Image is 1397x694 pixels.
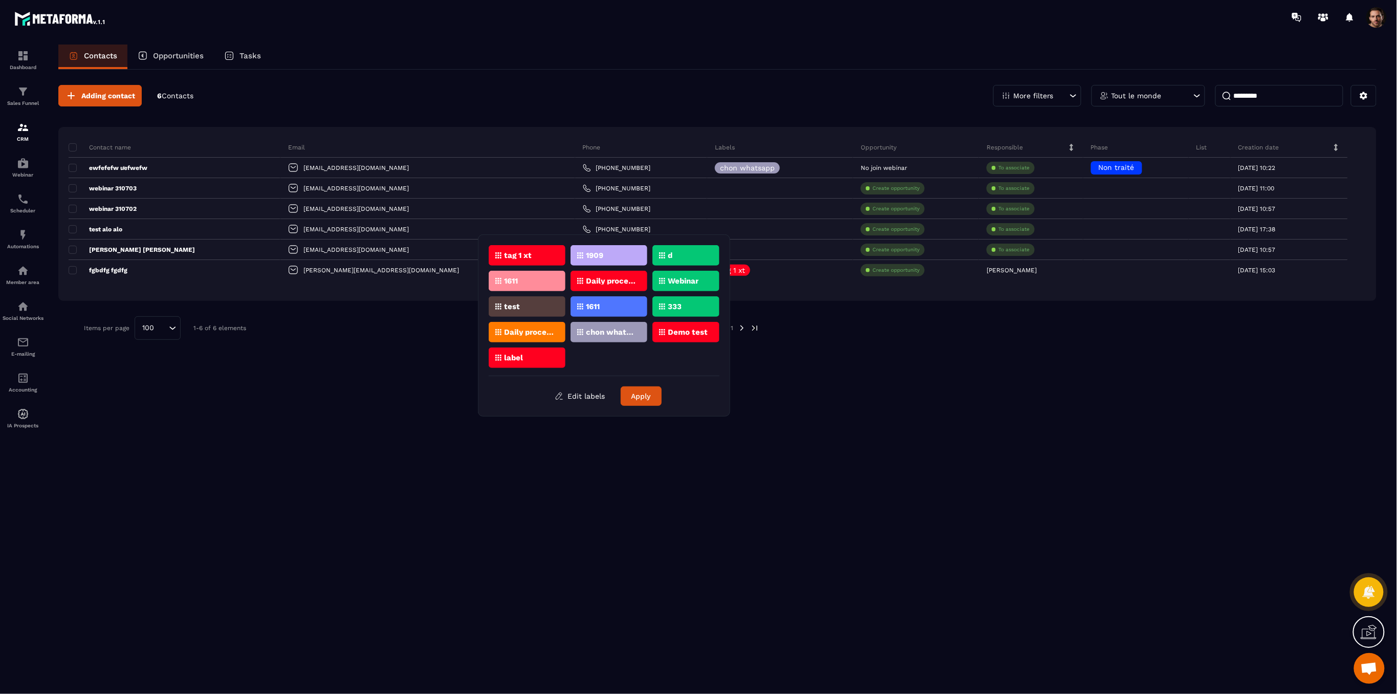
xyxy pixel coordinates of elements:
[1099,163,1134,171] span: Non traité
[3,423,43,428] p: IA Prospects
[3,100,43,106] p: Sales Funnel
[17,121,29,134] img: formation
[1238,164,1276,171] p: [DATE] 10:22
[3,64,43,70] p: Dashboard
[69,164,147,172] p: ewfefefw ưefwefw
[3,257,43,293] a: automationsautomationsMember area
[1238,205,1276,212] p: [DATE] 10:57
[1238,185,1275,192] p: [DATE] 11:00
[3,149,43,185] a: automationsautomationsWebinar
[998,185,1030,192] p: To associate
[998,205,1030,212] p: To associate
[861,143,897,151] p: Opportunity
[69,143,131,151] p: Contact name
[987,143,1023,151] p: Responsible
[3,221,43,257] a: automationsautomationsAutomations
[861,164,907,171] p: No join webinar
[17,336,29,349] img: email
[69,246,195,254] p: [PERSON_NAME] [PERSON_NAME]
[135,316,181,340] div: Search for option
[872,246,920,253] p: Create opportunity
[583,225,651,233] a: [PHONE_NUMBER]
[69,225,122,233] p: test alo alo
[1238,226,1276,233] p: [DATE] 17:38
[1238,246,1276,253] p: [DATE] 10:57
[139,322,158,334] span: 100
[586,329,636,336] p: chon whatsapp
[17,157,29,169] img: automations
[1091,143,1108,151] p: Phase
[3,208,43,213] p: Scheduler
[586,277,636,285] p: Daily process 21/1
[17,372,29,384] img: accountant
[1354,653,1385,684] a: Mở cuộc trò chuyện
[668,329,708,336] p: Demo test
[58,85,142,106] button: Adding contact
[3,185,43,221] a: schedulerschedulerScheduler
[1013,92,1054,99] p: More filters
[504,329,554,336] p: Daily process required
[583,205,651,213] a: [PHONE_NUMBER]
[3,387,43,393] p: Accounting
[3,364,43,400] a: accountantaccountantAccounting
[872,185,920,192] p: Create opportunity
[3,78,43,114] a: formationformationSales Funnel
[872,226,920,233] p: Create opportunity
[58,45,127,69] a: Contacts
[17,229,29,241] img: automations
[3,42,43,78] a: formationformationDashboard
[668,303,682,310] p: 333
[153,51,204,60] p: Opportunities
[3,172,43,178] p: Webinar
[214,45,271,69] a: Tasks
[193,324,246,332] p: 1-6 of 6 elements
[127,45,214,69] a: Opportunities
[750,323,759,333] img: next
[84,51,117,60] p: Contacts
[583,143,601,151] p: Phone
[987,267,1037,274] p: [PERSON_NAME]
[17,85,29,98] img: formation
[737,323,747,333] img: next
[239,51,261,60] p: Tasks
[84,324,129,332] p: Items per page
[17,50,29,62] img: formation
[872,267,920,274] p: Create opportunity
[81,91,135,101] span: Adding contact
[69,266,127,274] p: fgbdfg fgdfg
[69,205,137,213] p: webinar 310702
[1111,92,1162,99] p: Tout le monde
[17,300,29,313] img: social-network
[586,303,600,310] p: 1611
[504,252,532,259] p: tag 1 xt
[3,315,43,321] p: Social Networks
[504,354,523,361] p: label
[668,277,698,285] p: Webinar
[720,267,745,274] p: tag 1 xt
[1238,143,1279,151] p: Creation date
[504,303,520,310] p: test
[583,164,651,172] a: [PHONE_NUMBER]
[3,114,43,149] a: formationformationCRM
[17,408,29,420] img: automations
[17,265,29,277] img: automations
[621,386,662,406] button: Apply
[668,252,672,259] p: d
[3,351,43,357] p: E-mailing
[3,293,43,329] a: social-networksocial-networkSocial Networks
[998,226,1030,233] p: To associate
[1196,143,1207,151] p: List
[157,91,193,101] p: 6
[158,322,166,334] input: Search for option
[586,252,603,259] p: 1909
[720,164,775,171] p: chon whatsapp
[3,136,43,142] p: CRM
[547,387,613,405] button: Edit labels
[504,277,518,285] p: 1611
[998,246,1030,253] p: To associate
[583,184,651,192] a: [PHONE_NUMBER]
[3,329,43,364] a: emailemailE-mailing
[715,143,735,151] p: Labels
[3,244,43,249] p: Automations
[162,92,193,100] span: Contacts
